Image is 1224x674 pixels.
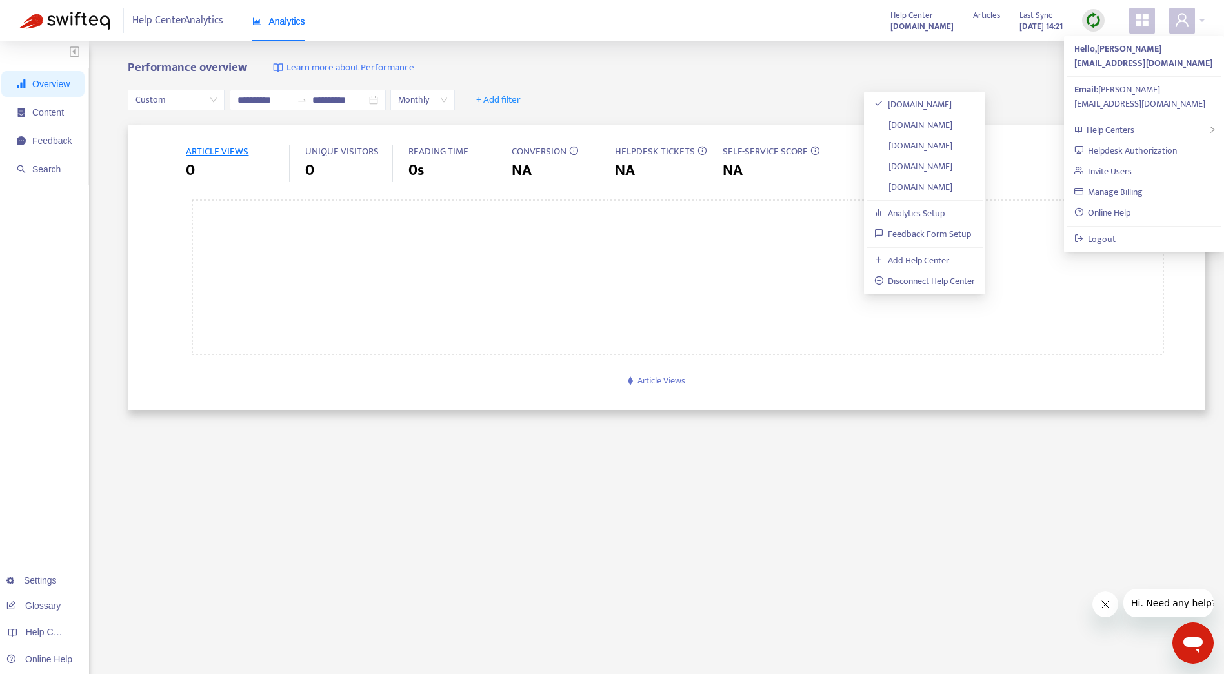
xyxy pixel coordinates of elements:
img: sync.dc5367851b00ba804db3.png [1085,12,1101,28]
span: Custom [135,90,217,110]
a: Logout [1074,232,1116,247]
a: Online Help [1074,205,1131,220]
span: Learn more about Performance [286,61,414,76]
span: Help Center Analytics [132,8,223,33]
a: Disconnect Help Center [874,274,976,289]
span: area-chart [252,17,261,26]
b: Performance overview [128,57,247,77]
a: Analytics Setup [874,206,945,221]
div: [PERSON_NAME][EMAIL_ADDRESS][DOMAIN_NAME] [1074,83,1214,111]
span: 0 [186,159,195,182]
span: Search [32,164,61,174]
span: Articles [973,8,1000,23]
span: HELPDESK TICKETS [615,143,695,159]
span: 0s [408,159,424,182]
span: ARTICLE VIEWS [186,143,248,159]
span: signal [17,79,26,88]
strong: [DATE] 14:21 [1019,19,1063,34]
span: READING TIME [408,143,468,159]
a: [DOMAIN_NAME] [874,117,953,132]
a: Manage Billing [1074,185,1143,199]
a: [DOMAIN_NAME] [890,19,954,34]
span: Help Center [890,8,933,23]
span: Overview [32,79,70,89]
a: Learn more about Performance [273,61,414,76]
a: [DOMAIN_NAME] [874,97,952,112]
iframe: Bouton de lancement de la fenêtre de messagerie [1172,622,1214,664]
span: user [1174,12,1190,28]
a: Add Help Center [874,253,950,268]
span: to [297,95,307,105]
a: Online Help [6,654,72,664]
span: + Add filter [476,92,521,108]
span: Article Views [637,373,685,388]
img: Swifteq [19,12,110,30]
span: Help Centers [26,627,79,637]
span: Feedback [32,136,72,146]
button: + Add filter [467,90,530,110]
span: Content [32,107,64,117]
span: Monthly [398,90,447,110]
span: Analytics [252,16,305,26]
span: swap-right [297,95,307,105]
a: [DOMAIN_NAME] [874,179,953,194]
a: [DOMAIN_NAME] [874,159,953,174]
span: container [17,108,26,117]
a: Feedback Form Setup [874,227,972,241]
iframe: Message de la compagnie [1123,589,1214,617]
span: 0 [305,159,314,182]
a: Glossary [6,600,61,611]
span: NA [615,159,635,182]
span: appstore [1134,12,1150,28]
a: Invite Users [1074,164,1132,179]
span: SELF-SERVICE SCORE [723,143,808,159]
span: right [1209,126,1216,134]
img: image-link [273,63,283,73]
a: [DOMAIN_NAME] [874,138,953,153]
span: search [17,165,26,174]
a: Settings [6,575,57,586]
span: Last Sync [1019,8,1052,23]
strong: Hello, [PERSON_NAME][EMAIL_ADDRESS][DOMAIN_NAME] [1074,41,1212,70]
span: NA [723,159,743,182]
span: message [17,136,26,145]
span: Hi. Need any help? [8,9,93,19]
a: Helpdesk Authorization [1074,143,1178,158]
span: UNIQUE VISITORS [305,143,379,159]
span: NA [512,159,532,182]
iframe: Fermer le message [1092,591,1118,617]
strong: Email: [1074,82,1098,97]
span: CONVERSION [512,143,567,159]
span: Help Centers [1087,123,1134,138]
